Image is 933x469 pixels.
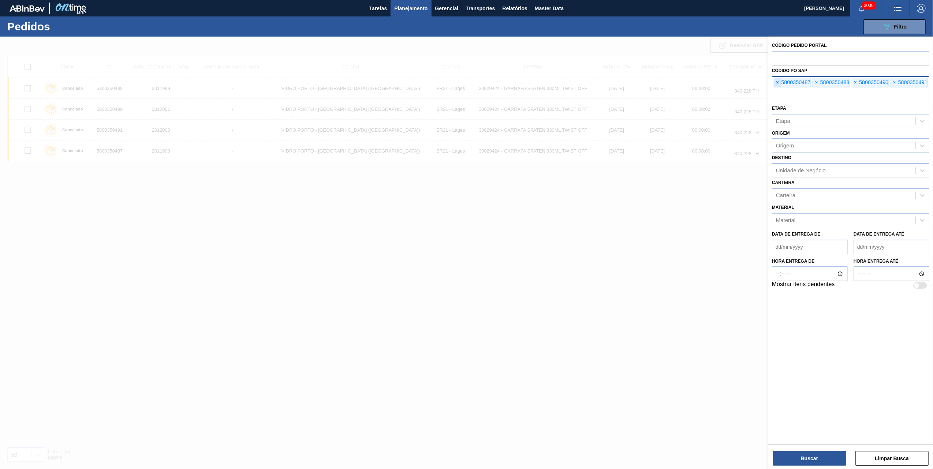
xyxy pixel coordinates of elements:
[7,22,121,31] h1: Pedidos
[863,19,926,34] button: Filtro
[772,106,786,111] label: Etapa
[772,240,848,254] input: dd/mm/yyyy
[772,43,827,48] label: Código Pedido Portal
[854,232,904,237] label: Data de Entrega até
[862,1,875,10] span: 3030
[891,78,898,87] span: ×
[852,78,859,87] span: ×
[891,78,928,87] div: 5800350491
[772,205,794,210] label: Material
[772,131,790,136] label: Origem
[535,4,564,13] span: Master Data
[854,256,929,267] label: Hora entrega até
[894,24,907,30] span: Filtro
[813,78,820,87] span: ×
[435,4,459,13] span: Gerencial
[772,232,821,237] label: Data de Entrega de
[852,78,889,87] div: 5800350490
[917,4,926,13] img: Logout
[772,256,848,267] label: Hora entrega de
[772,180,795,185] label: Carteira
[10,5,45,12] img: TNhmsLtSVTkK8tSr43FrP2fwEKptu5GPRR3wAAAABJRU5ErkJggg==
[774,78,811,87] div: 5800350487
[776,217,795,223] div: Material
[776,192,795,198] div: Carteira
[502,4,527,13] span: Relatórios
[394,4,428,13] span: Planejamento
[813,78,850,87] div: 5800350488
[776,118,790,124] div: Etapa
[369,4,387,13] span: Tarefas
[774,78,781,87] span: ×
[893,4,902,13] img: userActions
[772,68,807,73] label: Códido PO SAP
[776,143,794,149] div: Origem
[850,3,873,14] button: Notificações
[776,168,826,174] div: Unidade de Negócio
[466,4,495,13] span: Transportes
[772,281,835,290] label: Mostrar itens pendentes
[854,240,929,254] input: dd/mm/yyyy
[772,155,791,160] label: Destino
